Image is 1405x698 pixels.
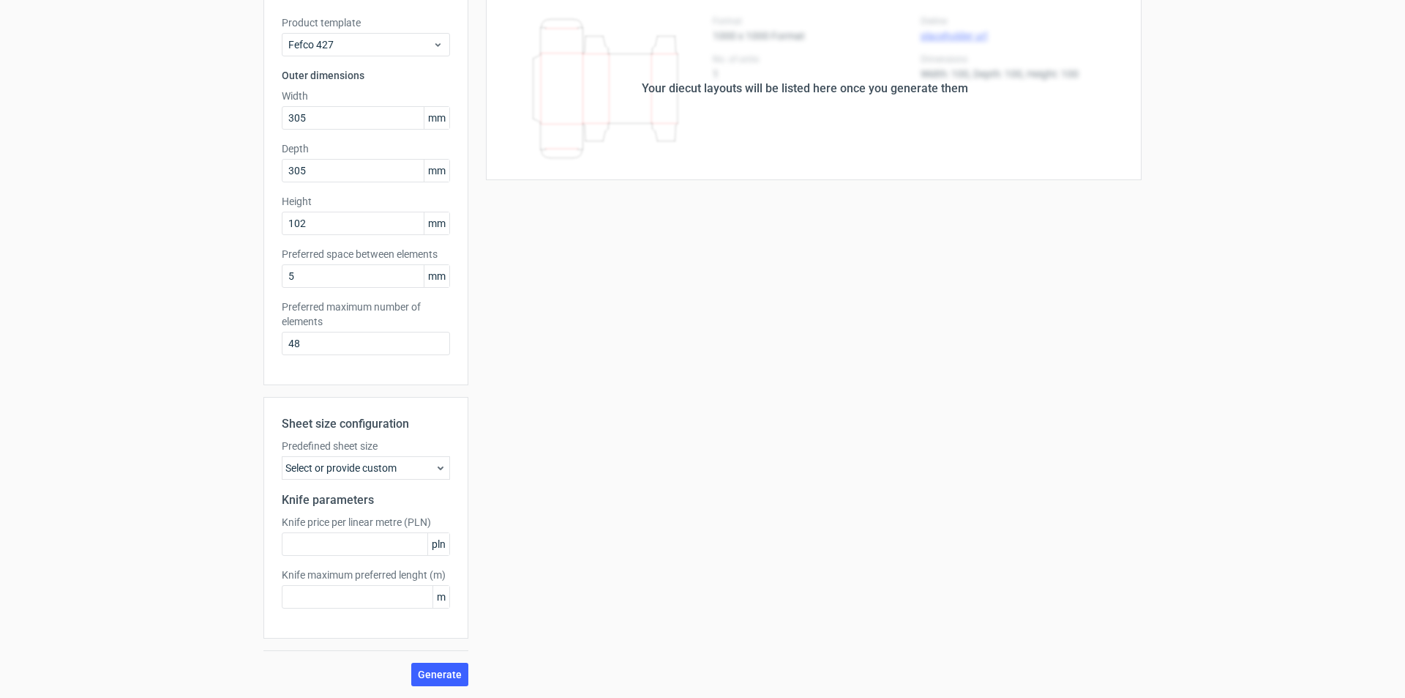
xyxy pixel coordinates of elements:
span: mm [424,107,449,129]
label: Preferred maximum number of elements [282,300,450,329]
button: Generate [411,663,468,686]
label: Preferred space between elements [282,247,450,261]
div: Select or provide custom [282,456,450,480]
span: Generate [418,669,462,680]
span: mm [424,212,449,234]
label: Predefined sheet size [282,439,450,453]
div: Your diecut layouts will be listed here once you generate them [642,80,968,97]
span: Fefco 427 [288,37,432,52]
h2: Sheet size configuration [282,415,450,433]
span: m [432,586,449,608]
h2: Knife parameters [282,491,450,509]
label: Product template [282,15,450,30]
h3: Outer dimensions [282,68,450,83]
label: Depth [282,141,450,156]
label: Knife price per linear metre (PLN) [282,515,450,530]
span: mm [424,265,449,287]
span: mm [424,160,449,182]
span: pln [427,533,449,555]
label: Height [282,194,450,209]
label: Knife maximum preferred lenght (m) [282,568,450,582]
label: Width [282,89,450,103]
